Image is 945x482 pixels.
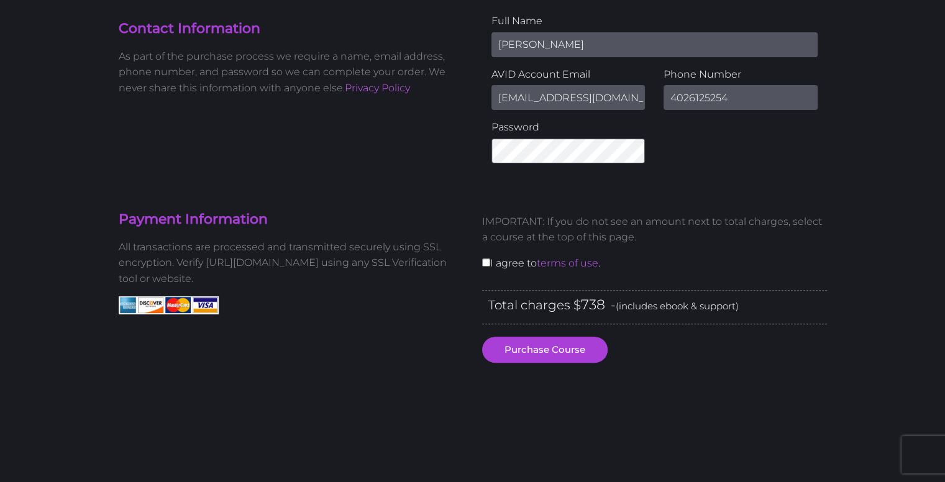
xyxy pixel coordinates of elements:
[491,66,646,83] label: AVID Account Email
[473,204,836,290] div: I agree to .
[664,66,818,83] label: Phone Number
[119,19,463,39] h4: Contact Information
[616,300,739,312] span: (includes ebook & support)
[482,214,827,245] p: IMPORTANT: If you do not see an amount next to total charges, select a course at the top of this ...
[482,337,608,363] button: Purchase Course
[119,296,219,314] img: American Express, Discover, MasterCard, Visa
[482,290,827,324] div: Total charges $ -
[491,119,646,135] label: Password
[491,13,818,29] label: Full Name
[119,239,463,287] p: All transactions are processed and transmitted securely using SSL encryption. Verify [URL][DOMAIN...
[537,257,598,269] a: terms of use
[119,210,463,229] h4: Payment Information
[345,82,410,94] a: Privacy Policy
[119,48,463,96] p: As part of the purchase process we require a name, email address, phone number, and password so w...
